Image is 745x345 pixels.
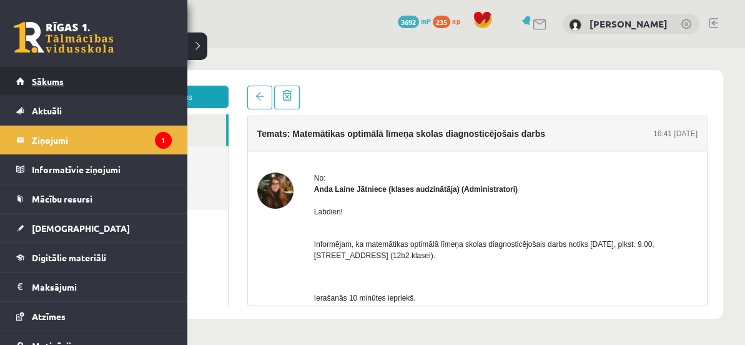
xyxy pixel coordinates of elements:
i: 1 [155,132,172,149]
span: 3692 [398,16,419,28]
legend: Ziņojumi [32,126,172,154]
strong: Anda Laine Jātniece (klases audzinātāja) (Administratori) [264,137,468,146]
a: Mācību resursi [16,184,172,213]
a: Dzēstie [37,130,178,162]
span: Atzīmes [32,311,66,322]
img: Anda Laine Jātniece (klases audzinātāja) [207,124,244,161]
span: Ierašanās 10 minūtes iepriekš. [264,246,366,254]
a: Atzīmes [16,302,172,331]
span: Aktuāli [32,105,62,116]
a: Rīgas 1. Tālmācības vidusskola [14,22,114,53]
a: 3692 mP [398,16,431,26]
h4: Temats: Matemātikas optimālā līmeņa skolas diagnosticējošais darbs [207,81,495,91]
a: Maksājumi [16,272,172,301]
span: Sākums [32,76,64,87]
a: [PERSON_NAME] [590,17,668,30]
span: xp [452,16,460,26]
span: mP [421,16,431,26]
span: Informējam, ka matemātikas optimālā līmeņa skolas diagnosticējošais darbs notiks [DATE], plkst. 9... [264,192,604,212]
a: Ienākošie [37,66,176,98]
a: Nosūtītie [37,98,178,130]
span: Digitālie materiāli [32,252,106,263]
span: [DEMOGRAPHIC_DATA] [32,222,130,234]
div: No: [264,124,648,136]
a: Digitālie materiāli [16,243,172,272]
a: Sākums [16,67,172,96]
span: 235 [433,16,450,28]
img: Evija Karlovska [569,19,581,31]
legend: Informatīvie ziņojumi [32,155,172,184]
legend: Maksājumi [32,272,172,301]
a: 235 xp [433,16,466,26]
span: Labdien! [264,159,293,168]
a: Jauns ziņojums [37,37,179,60]
a: Aktuāli [16,96,172,125]
a: [DEMOGRAPHIC_DATA] [16,214,172,242]
div: 16:41 [DATE] [603,80,648,91]
span: Mācību resursi [32,193,92,204]
a: Informatīvie ziņojumi [16,155,172,184]
a: Ziņojumi1 [16,126,172,154]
